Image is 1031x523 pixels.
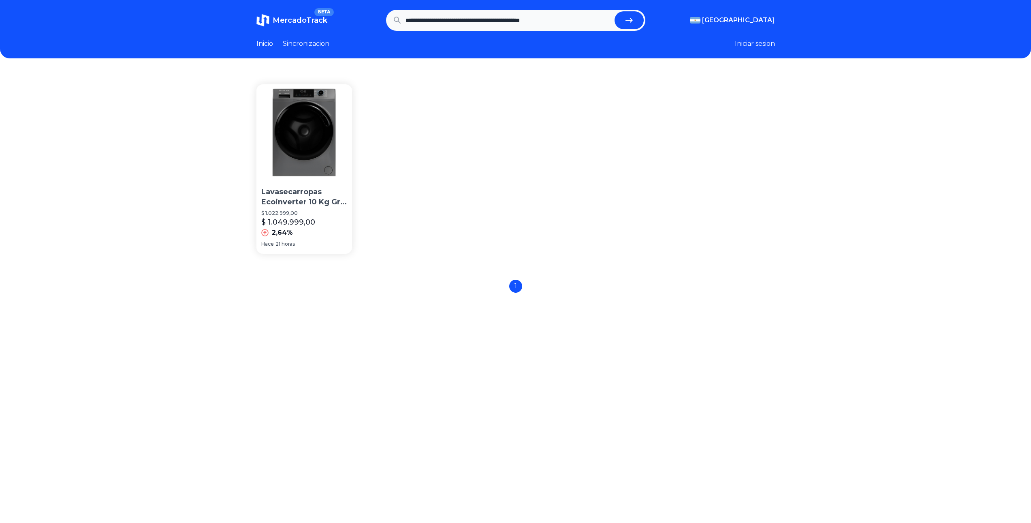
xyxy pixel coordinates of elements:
img: Lavasecarropas Ecoinverter 10 Kg Gris Drean Lscdr1006sg0 [256,84,352,180]
span: [GEOGRAPHIC_DATA] [702,15,775,25]
a: Inicio [256,39,273,49]
img: Argentina [690,17,700,24]
span: 21 horas [275,241,295,247]
a: MercadoTrackBETA [256,14,327,27]
p: $ 1.049.999,00 [261,216,315,228]
span: MercadoTrack [273,16,327,25]
p: $ 1.022.999,00 [261,210,348,216]
p: 2,64% [272,228,293,238]
p: Lavasecarropas Ecoinverter 10 Kg Gris Drean Lscdr1006sg0 [261,187,348,207]
a: Lavasecarropas Ecoinverter 10 Kg Gris Drean Lscdr1006sg0Lavasecarropas Ecoinverter 10 Kg Gris Dre... [256,84,352,254]
button: Iniciar sesion [735,39,775,49]
img: MercadoTrack [256,14,269,27]
span: BETA [314,8,333,16]
a: Sincronizacion [283,39,329,49]
button: [GEOGRAPHIC_DATA] [690,15,775,25]
span: Hace [261,241,274,247]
